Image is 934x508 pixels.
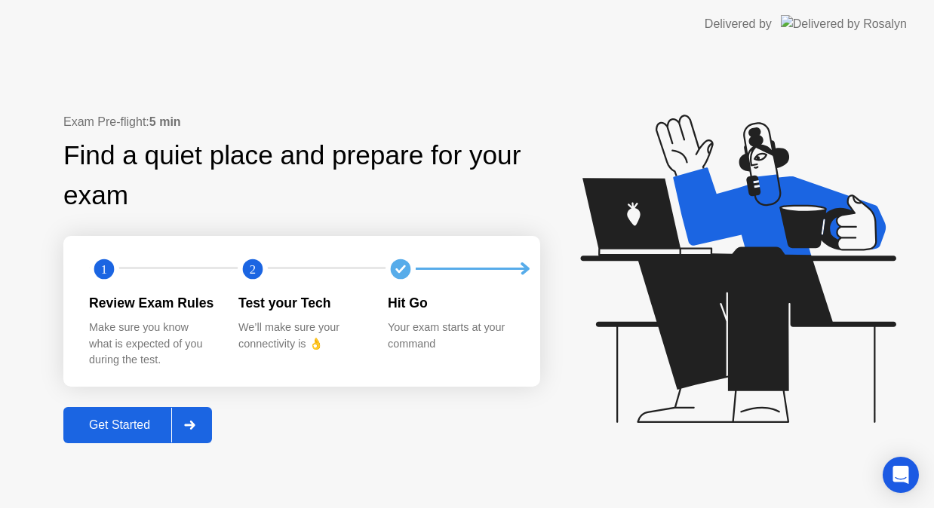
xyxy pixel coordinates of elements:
[238,293,364,313] div: Test your Tech
[249,262,255,276] text: 2
[149,115,181,128] b: 5 min
[63,407,212,443] button: Get Started
[781,15,907,32] img: Delivered by Rosalyn
[238,320,364,352] div: We’ll make sure your connectivity is 👌
[101,262,107,276] text: 1
[89,293,214,313] div: Review Exam Rules
[388,320,513,352] div: Your exam starts at your command
[89,320,214,369] div: Make sure you know what is expected of you during the test.
[883,457,919,493] div: Open Intercom Messenger
[68,418,171,432] div: Get Started
[705,15,772,33] div: Delivered by
[63,113,540,131] div: Exam Pre-flight:
[388,293,513,313] div: Hit Go
[63,136,540,216] div: Find a quiet place and prepare for your exam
